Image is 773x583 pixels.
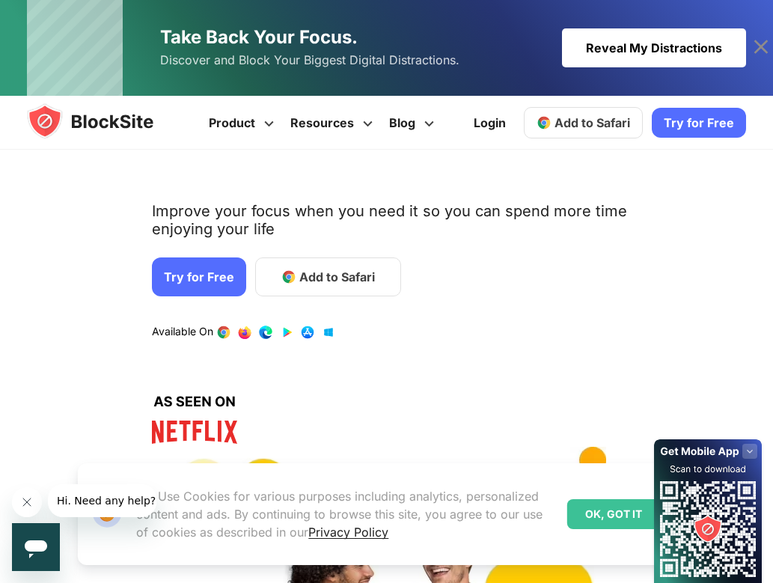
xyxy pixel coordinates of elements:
a: Login [465,105,515,141]
a: Resources [284,96,383,150]
a: Try for Free [152,257,246,296]
a: Product [203,96,284,150]
a: Add to Safari [255,257,401,296]
iframe: Button to launch messaging window [12,523,60,571]
img: chrome-icon.svg [537,115,552,130]
text: Improve your focus when you need it so you can spend more time enjoying your life [152,202,629,250]
a: Privacy Policy [308,525,388,540]
a: Blog [383,96,444,150]
span: Add to Safari [299,268,375,286]
iframe: Close message [12,487,42,517]
a: Add to Safari [524,107,643,138]
text: Available On [152,325,213,340]
p: We Use Cookies for various purposes including analytics, personalized content and ads. By continu... [136,487,554,541]
a: Try for Free [652,108,746,138]
span: Add to Safari [554,115,630,130]
div: OK, GOT IT [567,499,660,529]
img: blocksite-icon.5d769676.svg [27,103,183,139]
div: Reveal My Distractions [562,28,746,67]
span: Take Back Your Focus. [160,26,358,48]
span: Discover and Block Your Biggest Digital Distractions. [160,49,459,71]
iframe: Message from company [48,484,156,517]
